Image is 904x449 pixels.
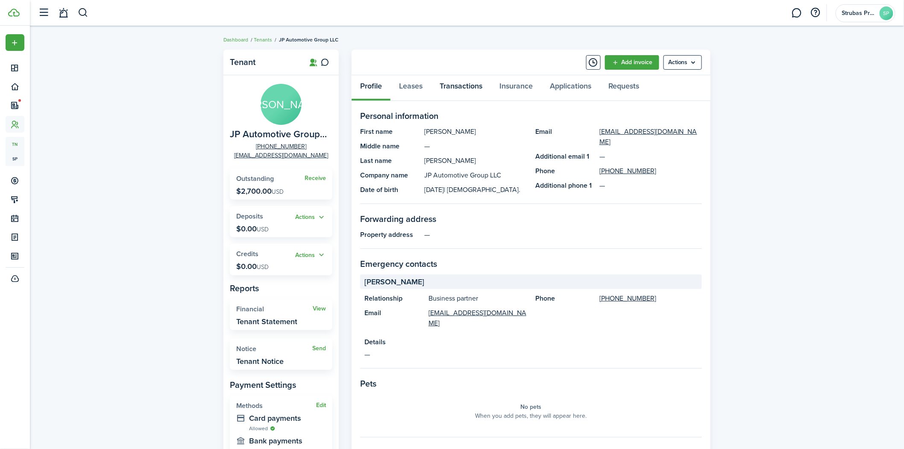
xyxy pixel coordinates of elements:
span: Allowed [249,425,268,432]
button: Actions [295,250,326,260]
panel-main-title: Date of birth [360,185,420,195]
span: | [DEMOGRAPHIC_DATA]. [444,185,520,195]
img: TenantCloud [8,9,20,17]
panel-main-title: Additional phone 1 [535,180,595,191]
panel-main-title: Details [364,337,698,347]
panel-main-description: Business partner [429,293,527,304]
panel-main-title: Email [535,127,595,147]
a: View [313,305,326,312]
panel-main-subtitle: Reports [230,282,332,295]
a: Tenants [254,36,272,44]
span: USD [257,225,269,234]
widget-stats-description: Tenant Notice [236,357,284,366]
a: Receive [305,175,326,182]
span: JP Automotive Group LLC [279,36,338,44]
avatar-text: [PERSON_NAME] [261,84,302,125]
panel-main-title: Additional email 1 [535,151,595,162]
widget-stats-title: Financial [236,305,313,313]
a: Transactions [431,75,491,101]
widget-stats-title: Methods [236,402,316,410]
a: sp [6,151,24,166]
button: Actions [295,213,326,222]
a: [EMAIL_ADDRESS][DOMAIN_NAME] [429,308,527,328]
widget-stats-title: Notice [236,345,312,353]
avatar-text: SP [880,6,893,20]
a: Leases [390,75,431,101]
panel-main-title: Middle name [360,141,420,151]
button: Open menu [295,250,326,260]
panel-main-section-title: Emergency contacts [360,257,702,270]
a: Requests [600,75,648,101]
button: Timeline [586,55,601,70]
span: JP Automotive Group LLC [230,129,328,140]
a: Send [312,345,326,352]
a: Insurance [491,75,541,101]
span: [PERSON_NAME] [364,276,424,288]
panel-main-section-title: Pets [360,377,702,390]
button: Open menu [6,34,24,51]
span: Credits [236,249,258,259]
panel-main-title: First name [360,127,420,137]
button: Open menu [663,55,702,70]
panel-main-section-title: Forwarding address [360,213,702,225]
button: Open menu [295,213,326,222]
panel-main-description: — [424,141,527,151]
panel-main-title: Relationship [364,293,424,304]
panel-main-description: JP Automotive Group LLC [424,170,527,180]
a: Add invoice [605,55,659,70]
a: [PHONE_NUMBER] [599,166,656,176]
button: Search [78,6,88,20]
p: $0.00 [236,224,269,233]
a: Messaging [789,2,805,24]
a: Notifications [56,2,72,24]
panel-main-description: [DATE] [424,185,527,195]
panel-main-title: Company name [360,170,420,180]
a: Dashboard [223,36,248,44]
panel-main-description: [PERSON_NAME] [424,127,527,137]
widget-stats-description: Card payments [249,414,326,422]
a: [PHONE_NUMBER] [256,142,306,151]
span: Outstanding [236,174,274,183]
menu-btn: Actions [663,55,702,70]
button: Edit [316,402,326,409]
a: [EMAIL_ADDRESS][DOMAIN_NAME] [599,127,702,147]
a: tn [6,137,24,151]
button: Open sidebar [36,5,52,21]
widget-stats-description: Tenant Statement [236,317,297,326]
panel-main-description: [PERSON_NAME] [424,156,527,166]
panel-main-title: Phone [535,166,595,176]
panel-main-placeholder-title: No pets [521,402,542,411]
panel-main-description: — [364,349,698,360]
a: Applications [541,75,600,101]
panel-main-description: — [424,230,702,240]
p: $2,700.00 [236,187,284,195]
widget-stats-description: Bank payments [249,437,326,445]
span: USD [272,187,284,196]
span: Strubas Properties [842,10,876,16]
panel-main-title: Email [364,308,424,328]
panel-main-title: Phone [535,293,595,304]
panel-main-title: Property address [360,230,420,240]
panel-main-title: Tenant [230,57,298,67]
panel-main-placeholder-description: When you add pets, they will appear here. [475,411,587,420]
button: Open resource center [808,6,823,20]
panel-main-section-title: Personal information [360,109,702,122]
p: $0.00 [236,262,269,271]
span: USD [257,263,269,272]
panel-main-title: Last name [360,156,420,166]
span: Deposits [236,211,263,221]
a: [EMAIL_ADDRESS][DOMAIN_NAME] [234,151,328,160]
a: [PHONE_NUMBER] [599,293,656,304]
panel-main-subtitle: Payment Settings [230,378,332,391]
